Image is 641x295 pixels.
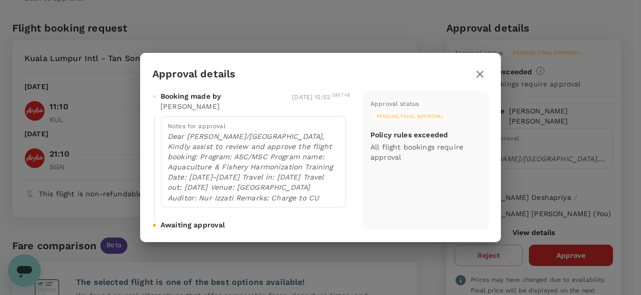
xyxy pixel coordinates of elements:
[370,113,450,120] span: Pending final approval
[152,68,235,80] h3: Approval details
[161,220,225,230] span: Awaiting approval
[168,131,339,202] p: Dear [PERSON_NAME]/[GEOGRAPHIC_DATA], Kindly assist to review and approve the flight booking: Pro...
[161,91,221,101] span: Booking made by
[370,130,448,140] p: Policy rules exceeded
[292,94,350,101] span: [DATE] 15:52
[370,142,480,162] p: All flight bookings require approval
[370,99,419,109] div: Approval status
[332,92,350,98] sup: GMT+8
[168,123,226,130] span: Notes for approval
[161,101,220,111] p: [PERSON_NAME]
